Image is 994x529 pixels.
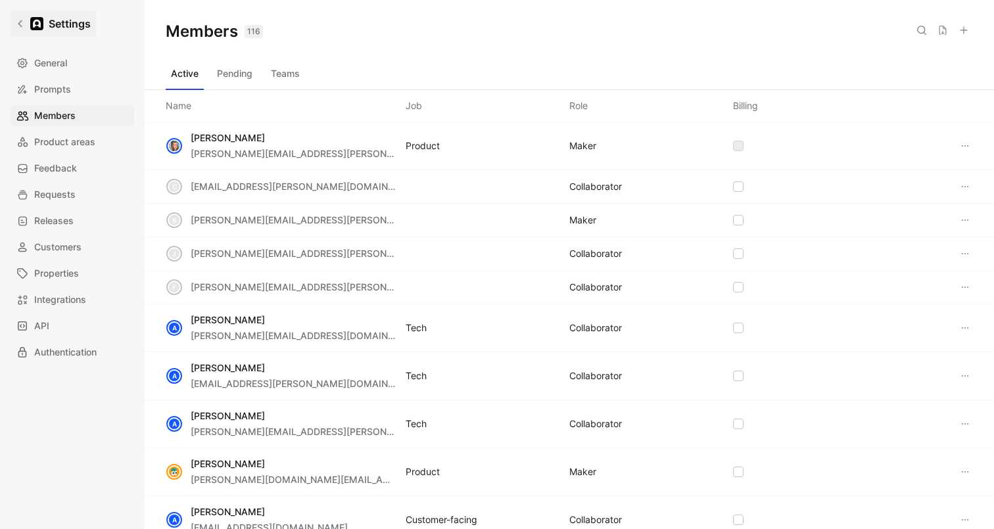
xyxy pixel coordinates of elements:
div: Job [406,98,422,114]
a: Requests [11,184,134,205]
div: Tech [406,416,427,432]
div: Tech [406,320,427,336]
button: Active [166,63,204,84]
div: MAKER [569,464,596,480]
span: Members [34,108,76,124]
span: [PERSON_NAME] [191,458,265,469]
div: Product [406,464,440,480]
span: Prompts [34,81,71,97]
a: Releases [11,210,134,231]
a: API [11,315,134,336]
span: Feedback [34,160,77,176]
h1: Members [166,21,263,42]
span: [PERSON_NAME][EMAIL_ADDRESS][PERSON_NAME][DOMAIN_NAME] [191,281,496,292]
a: Feedback [11,158,134,179]
div: COLLABORATOR [569,368,622,384]
span: [PERSON_NAME][EMAIL_ADDRESS][DOMAIN_NAME] [191,330,422,341]
div: A [168,513,181,526]
span: Authentication [34,344,97,360]
span: [EMAIL_ADDRESS][PERSON_NAME][DOMAIN_NAME] [191,378,422,389]
a: General [11,53,134,74]
h1: Settings [49,16,91,32]
div: Customer-facing [406,512,477,528]
div: j [168,247,181,260]
div: Tech [406,368,427,384]
span: [PERSON_NAME][EMAIL_ADDRESS][PERSON_NAME][DOMAIN_NAME] [191,426,496,437]
div: COLLABORATOR [569,246,622,262]
span: [PERSON_NAME] [191,506,265,517]
div: COLLABORATOR [569,512,622,528]
img: avatar [168,465,181,478]
div: MAKER [569,212,596,228]
span: [PERSON_NAME][EMAIL_ADDRESS][PERSON_NAME][DOMAIN_NAME] [191,214,496,225]
div: Role [569,98,588,114]
div: COLLABORATOR [569,279,622,295]
div: c [168,180,181,193]
span: [PERSON_NAME] [191,132,265,143]
span: [PERSON_NAME][DOMAIN_NAME][EMAIL_ADDRESS][DOMAIN_NAME] [191,474,498,485]
span: Releases [34,213,74,229]
span: Properties [34,265,79,281]
a: Members [11,105,134,126]
span: [PERSON_NAME] [191,314,265,325]
span: [PERSON_NAME] [191,410,265,421]
span: [PERSON_NAME] [191,362,265,373]
a: Product areas [11,131,134,152]
button: Pending [212,63,258,84]
div: COLLABORATOR [569,179,622,195]
span: Integrations [34,292,86,308]
div: A [168,417,181,430]
a: Integrations [11,289,134,310]
span: [PERSON_NAME][EMAIL_ADDRESS][PERSON_NAME][DOMAIN_NAME] [191,248,496,259]
div: A [168,321,181,334]
div: f [168,281,181,294]
a: Settings [11,11,96,37]
span: Product areas [34,134,95,150]
a: Properties [11,263,134,284]
span: General [34,55,67,71]
span: Requests [34,187,76,202]
div: s [168,214,181,227]
span: [EMAIL_ADDRESS][PERSON_NAME][DOMAIN_NAME] [191,181,422,192]
span: [PERSON_NAME][EMAIL_ADDRESS][PERSON_NAME][DOMAIN_NAME] [191,148,496,159]
div: Billing [733,98,758,114]
a: Customers [11,237,134,258]
div: COLLABORATOR [569,416,622,432]
div: Product [406,138,440,154]
button: Teams [266,63,305,84]
a: Authentication [11,342,134,363]
div: MAKER [569,138,596,154]
div: A [168,369,181,382]
div: 116 [245,25,263,38]
div: COLLABORATOR [569,320,622,336]
div: Name [166,98,191,114]
span: API [34,318,49,334]
span: Customers [34,239,82,255]
img: avatar [168,139,181,152]
a: Prompts [11,79,134,100]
